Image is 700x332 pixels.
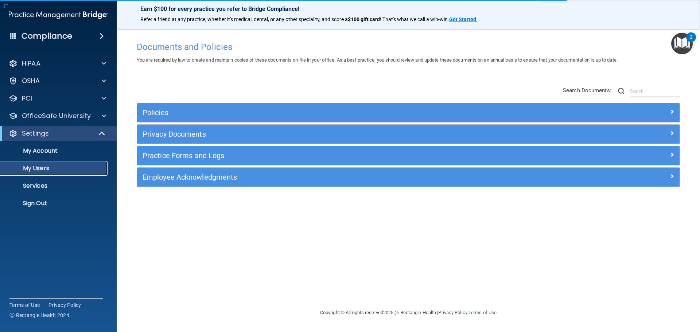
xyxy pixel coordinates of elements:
a: Policies [143,107,674,118]
h4: Documents and Policies [137,42,680,52]
strong: Get Started [449,16,476,22]
h5: Practice Forms and Logs [143,152,538,160]
a: Get Started [449,16,477,22]
span: ! That's what we call a win-win. [380,16,449,22]
p: Services [5,182,104,190]
a: OfficeSafe University [9,112,106,120]
a: Employee Acknowledgments [143,171,674,183]
a: Practice Forms and Logs [143,150,674,161]
p: OfficeSafe University [22,112,91,120]
img: PMB logo [9,8,108,22]
a: Privacy Policy [438,310,467,315]
p: HIPAA [22,59,40,68]
a: HIPAA [9,59,106,68]
h5: Policies [143,109,538,117]
p: Settings [22,129,49,138]
p: Sign Out [5,200,104,207]
p: My Account [5,147,104,155]
p: PCI [22,94,32,103]
p: My Users [5,165,104,172]
a: Privacy Policy [48,301,81,309]
button: Open Resource Center, 2 new notifications [671,33,693,54]
a: Privacy Documents [143,128,674,140]
strong: $100 gift card [348,16,380,22]
h5: Privacy Documents [143,130,538,138]
p: OSHA [22,77,40,85]
a: OSHA [9,77,106,85]
a: Terms of Use [468,310,497,315]
p: Earn $100 for every practice you refer to Bridge Compliance! [140,5,676,12]
div: 2 [690,37,692,47]
span: Search Documents: [563,87,611,94]
span: Ⓒ Rectangle Health 2024 [9,312,69,319]
a: PCI [9,94,106,103]
span: Refer a friend at any practice, whether it's medical, dental, or any other speciality, and score a [140,16,348,22]
img: ic-search.3b580494.png [618,88,625,94]
input: Search [630,86,680,97]
span: You are required by law to create and maintain copies of these documents on file in your office. ... [137,57,618,63]
a: Settings [9,129,106,138]
h5: Employee Acknowledgments [143,173,538,181]
div: Copyright © All rights reserved 2025 @ Rectangle Health | | [275,301,541,324]
a: Terms of Use [9,301,40,309]
h4: Compliance [22,31,72,41]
